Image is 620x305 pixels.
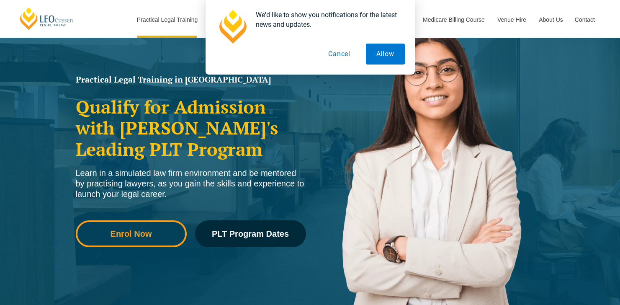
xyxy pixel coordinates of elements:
[366,44,405,65] button: Allow
[76,96,306,160] h2: Qualify for Admission with [PERSON_NAME]'s Leading PLT Program
[249,10,405,29] div: We'd like to show you notifications for the latest news and updates.
[76,75,306,84] h1: Practical Legal Training in [GEOGRAPHIC_DATA]
[318,44,361,65] button: Cancel
[216,10,249,44] img: notification icon
[212,230,289,238] span: PLT Program Dates
[111,230,152,238] span: Enrol Now
[76,168,306,199] div: Learn in a simulated law firm environment and be mentored by practising lawyers, as you gain the ...
[76,220,187,247] a: Enrol Now
[195,220,306,247] a: PLT Program Dates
